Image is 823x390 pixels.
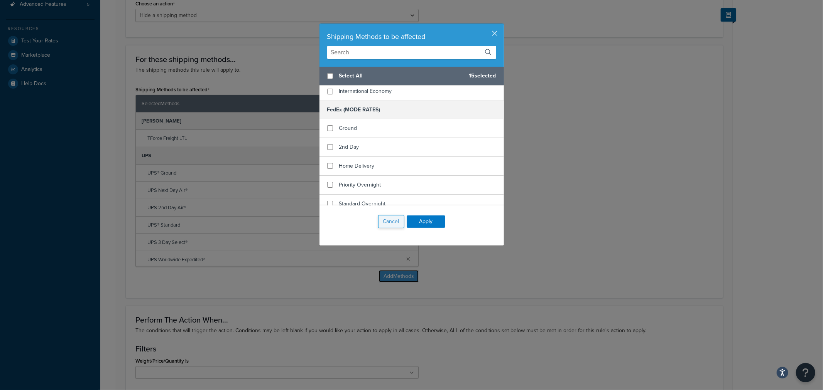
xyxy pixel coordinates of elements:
span: Standard Overnight [339,200,386,208]
span: Select All [339,71,463,81]
button: Cancel [378,215,404,228]
span: International Economy [339,87,392,95]
span: 2nd Day [339,143,359,151]
div: 15 selected [319,67,504,86]
button: Apply [407,215,445,228]
span: Priority Overnight [339,181,381,189]
div: Shipping Methods to be affected [327,31,496,42]
input: Search [327,46,496,59]
h5: FedEx (MODE RATES) [319,101,504,119]
span: Home Delivery [339,162,375,170]
span: Ground [339,124,357,132]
